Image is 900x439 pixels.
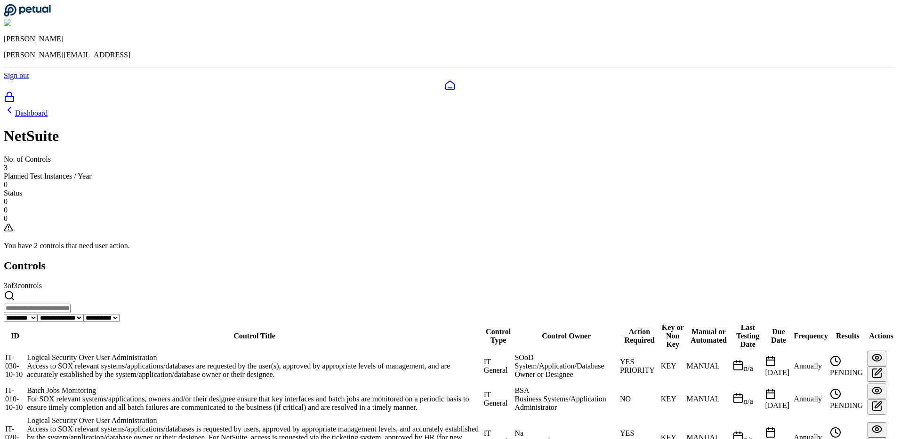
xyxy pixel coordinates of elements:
[5,350,25,382] td: IT-030-10-10
[4,51,896,59] p: [PERSON_NAME][EMAIL_ADDRESS]
[11,332,19,340] span: ID
[484,358,513,375] div: IT General
[829,323,866,349] th: Results
[830,355,866,377] div: PENDING
[4,180,896,189] div: 0
[4,80,896,91] a: Dashboard
[27,386,482,395] div: Batch Jobs Monitoring
[620,366,659,375] div: PRIORITY
[660,323,685,349] th: Key or Non Key
[4,214,896,223] div: 0
[4,206,896,214] div: 0
[514,395,618,412] div: Business Systems/Application Administrator
[661,395,685,403] div: KEY
[732,323,763,349] th: Last Testing Date
[765,388,792,410] div: [DATE]
[687,395,731,403] div: MANUAL
[4,189,896,197] div: Status
[483,323,514,349] th: Control Type
[4,109,48,117] a: Dashboard
[4,35,896,43] p: [PERSON_NAME]
[732,360,763,373] div: n/a
[514,386,529,394] span: BSA
[620,429,659,438] div: YES
[4,282,42,290] span: 3 of 3 controls
[4,172,896,180] div: Planned Test Instances / Year
[4,259,896,272] h2: Controls
[830,388,866,410] div: PENDING
[686,323,731,349] th: Manual or Automated
[4,91,896,104] a: SOC
[687,362,731,370] div: MANUAL
[4,71,29,79] a: Sign out
[514,323,619,349] th: Control Owner
[620,358,659,366] div: YES
[732,392,763,406] div: n/a
[765,355,792,377] div: [DATE]
[794,383,829,415] td: Annually
[4,164,896,172] div: 3
[27,362,482,379] div: Access to SOX relevant systems/applications/databases are requested by the user(s), approved by a...
[867,323,895,349] th: Actions
[514,362,618,379] div: System/Application/Database Owner or Designee
[4,19,44,27] img: Andrew Li
[27,353,482,362] div: Logical Security Over User Administration
[4,242,896,250] p: You have 2 controls that need user action.
[794,350,829,382] td: Annually
[661,362,685,370] div: KEY
[4,197,896,206] div: 0
[233,332,275,340] span: Control Title
[764,323,792,349] th: Due Date
[620,395,659,403] div: NO
[619,323,659,349] th: Action Required
[27,416,482,425] div: Logical Security Over User Administration
[5,383,25,415] td: IT-010-10-10
[484,391,513,408] div: IT General
[4,155,896,164] div: No. of Controls
[27,395,482,412] div: For SOX relevant systems/applications, owners and/or their designee ensure that key interfaces an...
[514,429,523,437] span: Na
[794,323,829,349] th: Frequency
[514,353,533,361] span: SOoD
[4,10,51,18] a: Go to Dashboard
[4,127,896,145] h1: NetSuite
